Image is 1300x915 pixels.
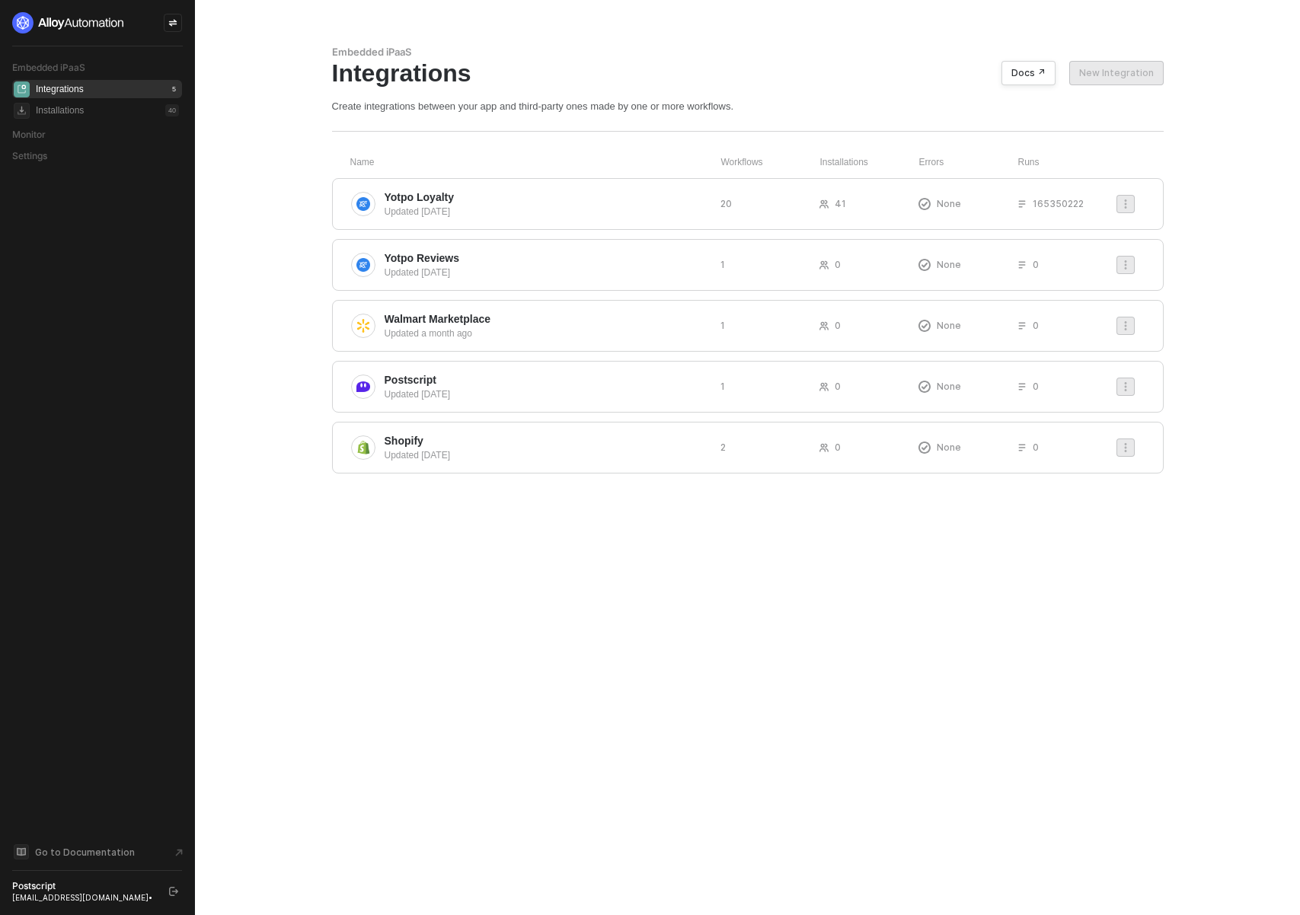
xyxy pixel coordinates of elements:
[385,372,436,387] span: Postscript
[835,380,841,393] span: 0
[14,844,29,859] span: documentation
[12,892,155,903] div: [EMAIL_ADDRESS][DOMAIN_NAME] •
[14,81,30,97] span: integrations
[835,258,841,271] span: 0
[1033,319,1039,332] span: 0
[819,321,829,330] span: icon-users
[385,448,708,462] div: Updated [DATE]
[1033,380,1039,393] span: 0
[1001,61,1056,85] button: Docs ↗
[385,387,708,401] div: Updated [DATE]
[350,156,721,169] div: Name
[819,260,829,269] span: icon-users
[12,12,182,33] a: logo
[918,442,931,454] span: icon-exclamation
[820,156,919,169] div: Installations
[169,887,178,896] span: logout
[720,319,725,332] span: 1
[1011,67,1046,79] div: Docs ↗
[385,311,491,327] span: Walmart Marketplace
[385,327,708,340] div: Updated a month ago
[12,880,155,892] div: Postscript
[12,843,183,861] a: Knowledge Base
[385,190,455,205] span: Yotpo Loyalty
[385,266,708,279] div: Updated [DATE]
[1033,441,1039,454] span: 0
[720,380,725,393] span: 1
[819,443,829,452] span: icon-users
[356,441,370,454] img: integration-icon
[835,197,846,210] span: 41
[385,205,708,218] div: Updated [DATE]
[819,382,829,391] span: icon-users
[720,258,725,271] span: 1
[169,83,179,95] div: 5
[332,46,1164,59] div: Embedded iPaaS
[165,104,179,116] div: 40
[12,62,85,73] span: Embedded iPaaS
[937,441,961,454] span: None
[918,381,931,393] span: icon-exclamation
[720,197,732,210] span: 20
[1017,443,1027,452] span: icon-list
[12,150,47,161] span: Settings
[1017,382,1027,391] span: icon-list
[937,380,961,393] span: None
[918,198,931,210] span: icon-exclamation
[385,433,423,448] span: Shopify
[356,197,370,211] img: integration-icon
[332,59,1164,88] div: Integrations
[1017,199,1027,209] span: icon-list
[36,83,84,96] div: Integrations
[385,250,460,266] span: Yotpo Reviews
[12,12,125,33] img: logo
[819,199,829,209] span: icon-users
[720,441,726,454] span: 2
[35,846,135,859] span: Go to Documentation
[919,156,1018,169] div: Errors
[332,100,1164,113] div: Create integrations between your app and third-party ones made by one or more workflows.
[721,156,820,169] div: Workflows
[12,129,46,140] span: Monitor
[1033,197,1084,210] span: 165350222
[1018,156,1123,169] div: Runs
[1033,258,1039,271] span: 0
[937,197,961,210] span: None
[1017,260,1027,269] span: icon-list
[918,320,931,332] span: icon-exclamation
[356,319,370,333] img: integration-icon
[36,104,84,117] div: Installations
[168,18,177,27] span: icon-swap
[937,319,961,332] span: None
[835,441,841,454] span: 0
[918,259,931,271] span: icon-exclamation
[356,380,370,394] img: integration-icon
[937,258,961,271] span: None
[1069,61,1164,85] button: New Integration
[171,845,187,860] span: document-arrow
[356,258,370,272] img: integration-icon
[835,319,841,332] span: 0
[14,103,30,119] span: installations
[1017,321,1027,330] span: icon-list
